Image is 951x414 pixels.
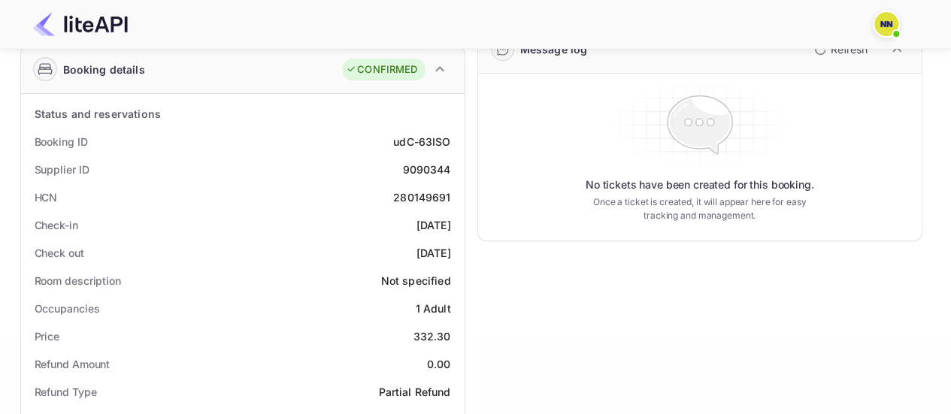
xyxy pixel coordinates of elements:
button: Refresh [805,38,874,62]
div: Check out [35,245,84,261]
p: Once a ticket is created, it will appear here for easy tracking and management. [581,195,819,222]
div: Booking details [63,62,145,77]
div: Booking ID [35,134,88,150]
div: Occupancies [35,301,100,316]
div: Supplier ID [35,162,89,177]
div: udC-63ISO [393,134,450,150]
div: 9090344 [402,162,450,177]
div: Not specified [381,273,451,289]
img: LiteAPI Logo [33,12,128,36]
div: HCN [35,189,58,205]
p: Refresh [831,41,868,57]
div: 1 Adult [415,301,450,316]
div: Price [35,328,60,344]
div: Room description [35,273,121,289]
div: Status and reservations [35,106,161,122]
div: Refund Amount [35,356,111,372]
div: CONFIRMED [346,62,417,77]
div: 0.00 [427,356,451,372]
div: 332.30 [413,328,451,344]
div: [DATE] [416,217,451,233]
div: Check-in [35,217,78,233]
div: Partial Refund [378,384,450,400]
p: No tickets have been created for this booking. [586,177,814,192]
img: N/A N/A [874,12,898,36]
div: Refund Type [35,384,97,400]
div: [DATE] [416,245,451,261]
div: 280149691 [393,189,450,205]
div: Message log [520,41,588,57]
